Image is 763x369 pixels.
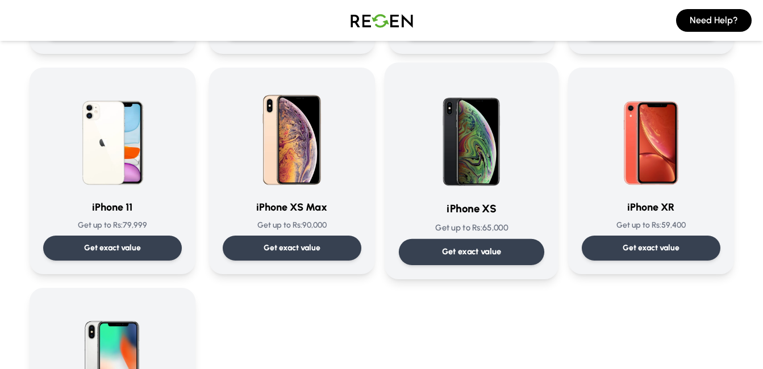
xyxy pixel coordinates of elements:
[84,242,141,254] p: Get exact value
[43,220,182,231] p: Get up to Rs: 79,999
[441,246,501,258] p: Get exact value
[237,81,347,190] img: iPhone XS Max
[676,9,752,32] button: Need Help?
[597,81,706,190] img: iPhone XR
[264,242,320,254] p: Get exact value
[342,5,422,36] img: Logo
[623,242,679,254] p: Get exact value
[223,220,361,231] p: Get up to Rs: 90,000
[582,220,720,231] p: Get up to Rs: 59,400
[398,201,544,217] h3: iPhone XS
[43,199,182,215] h3: iPhone 11
[223,199,361,215] h3: iPhone XS Max
[58,81,167,190] img: iPhone 11
[582,199,720,215] h3: iPhone XR
[398,222,544,234] p: Get up to Rs: 65,000
[414,77,529,191] img: iPhone XS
